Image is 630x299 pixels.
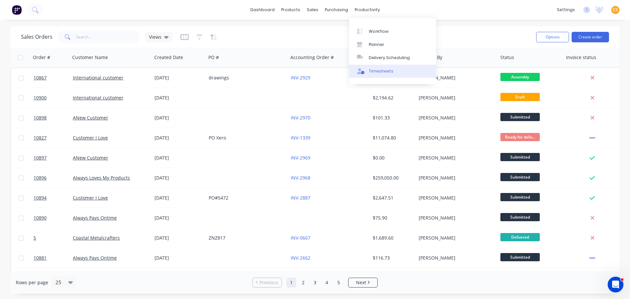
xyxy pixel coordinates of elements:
span: 10881 [33,255,47,261]
span: 10867 [33,75,47,81]
a: INV-2887 [291,195,310,201]
div: Status [500,54,514,61]
a: Next page [348,279,377,286]
a: Always Pays Ontime [73,215,117,221]
span: Views [149,33,161,40]
a: 10900 [33,88,73,108]
div: Workflow [369,29,388,34]
a: Always Pays Ontime [73,255,117,261]
div: Customer Name [72,54,108,61]
a: 10894 [33,188,73,208]
div: [DATE] [155,215,203,221]
span: Submitted [500,173,540,181]
div: $11,074.80 [373,135,411,141]
div: $101.33 [373,115,411,121]
img: Factory [12,5,22,15]
a: Page 1 is your current page [286,278,296,288]
a: Timesheets [349,65,436,78]
button: Options [536,32,569,42]
span: 10827 [33,135,47,141]
span: Submitted [500,153,540,161]
div: Planner [369,42,384,48]
div: [DATE] [155,95,203,101]
span: Ready for deliv... [500,133,540,141]
a: Customer I Love [73,195,108,201]
div: [PERSON_NAME] [419,175,492,181]
a: INV-2970 [291,115,310,121]
a: Customer I Love [73,135,108,141]
div: settings [554,5,578,15]
div: [DATE] [155,175,203,181]
div: [PERSON_NAME] [419,255,492,261]
span: Submitted [500,253,540,261]
button: Create order [572,32,609,42]
a: 10893 [33,268,73,288]
div: $1,689.60 [373,235,411,241]
div: [PERSON_NAME] [419,155,492,161]
div: Order # [33,54,50,61]
a: 10890 [33,208,73,228]
a: Page 3 [310,278,320,288]
input: Search... [76,31,140,44]
a: INV-2929 [291,75,310,81]
iframe: Intercom live chat [608,277,623,292]
span: 10896 [33,175,47,181]
span: Assembly [500,73,540,81]
a: INV-2662 [291,255,310,261]
span: Submitted [500,213,540,221]
span: CS [613,7,618,13]
div: [PERSON_NAME] [419,235,492,241]
div: Created Date [154,54,183,61]
a: Coastal Metalcrafters [73,235,120,241]
a: Page 2 [298,278,308,288]
div: sales [304,5,322,15]
span: 10897 [33,155,47,161]
div: [PERSON_NAME] [419,75,492,81]
div: $75.90 [373,215,411,221]
a: Planner [349,38,436,51]
a: ANew Customer [73,115,108,121]
div: [PERSON_NAME] [419,195,492,201]
span: Submitted [500,193,540,201]
a: 10898 [33,108,73,128]
span: 10894 [33,195,47,201]
a: ANew Customer [73,155,108,161]
div: $2,647.51 [373,195,411,201]
div: ZNZ817 [209,235,282,241]
div: productivity [351,5,383,15]
div: [DATE] [155,75,203,81]
a: 10867 [33,68,73,88]
a: International customer [73,75,123,81]
div: PO # [208,54,219,61]
a: Page 4 [322,278,332,288]
div: Delivery Scheduling [369,55,410,61]
div: [DATE] [155,155,203,161]
div: [PERSON_NAME] [419,215,492,221]
div: [DATE] [155,115,203,121]
div: Invoice status [566,54,596,61]
div: purchasing [322,5,351,15]
span: 5 [33,235,36,241]
span: Previous [260,279,278,286]
span: Next [356,279,366,286]
a: International customer [73,95,123,101]
div: drawings [209,75,282,81]
a: Delivery Scheduling [349,51,436,64]
ul: Pagination [250,278,380,288]
a: INV-1339 [291,135,310,141]
a: Page 5 [334,278,344,288]
a: 10897 [33,148,73,168]
div: $2,194.62 [373,95,411,101]
a: Workflow [349,25,436,38]
a: INV-0667 [291,235,310,241]
div: $259,050.00 [373,175,411,181]
span: 10900 [33,95,47,101]
span: Submitted [500,113,540,121]
div: [DATE] [155,195,203,201]
span: Delivered [500,233,540,241]
div: [PERSON_NAME] [419,135,492,141]
span: Draft [500,93,540,101]
div: PO#5472 [209,195,282,201]
span: 10890 [33,215,47,221]
div: products [278,5,304,15]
